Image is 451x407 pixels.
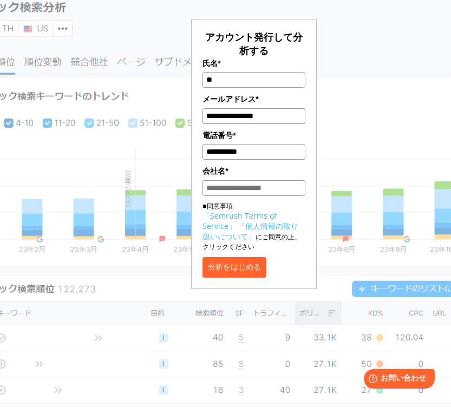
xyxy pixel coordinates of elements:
a: 「Semrush Terms of Service」 [202,211,277,231]
span: アカウント発行して分析する [205,30,303,57]
a: 「個人情報の取り扱いについて」 [202,221,298,241]
label: メールアドレス* [202,93,305,105]
button: 分析をはじめる [202,257,266,278]
p: ■同意事項 にご同意の上、クリックください [202,201,305,252]
iframe: Help widget launcher [355,365,439,395]
label: 電話番号* [202,129,305,141]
